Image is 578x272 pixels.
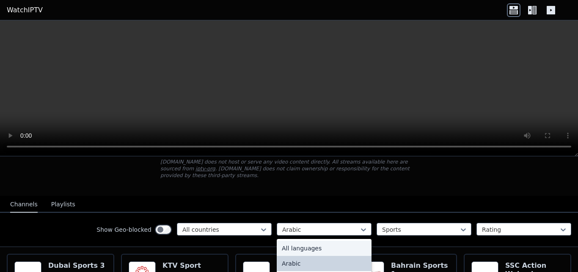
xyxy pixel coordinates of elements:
[160,158,418,179] p: [DOMAIN_NAME] does not host or serve any video content directly. All streams available here are s...
[48,261,105,270] h6: Dubai Sports 3
[277,241,372,256] div: All languages
[7,5,43,15] a: WatchIPTV
[96,225,151,234] label: Show Geo-blocked
[195,166,215,172] a: iptv-org
[162,261,201,270] h6: KTV Sport
[10,197,38,213] button: Channels
[277,256,372,271] div: Arabic
[51,197,75,213] button: Playlists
